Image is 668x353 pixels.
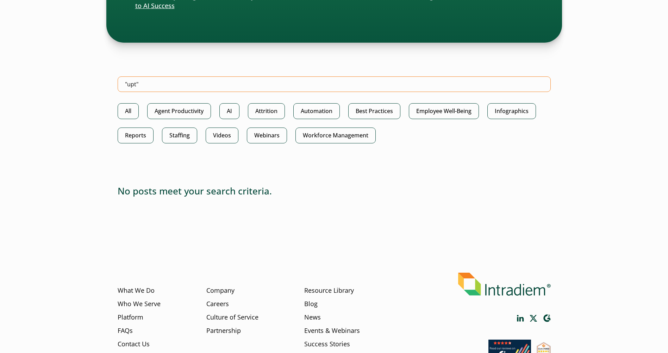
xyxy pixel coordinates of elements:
[304,313,321,322] a: News
[304,326,360,335] a: Events & Webinars
[118,128,154,143] a: Reports
[530,315,537,322] a: Link opens in a new window
[118,76,551,103] form: Search Intradiem
[118,186,551,197] h3: No posts meet your search criteria.
[409,103,479,119] a: Employee Well-Being
[304,340,350,349] a: Success Stories
[247,128,287,143] a: Webinars
[206,326,241,335] a: Partnership
[543,314,551,322] a: Link opens in a new window
[304,299,318,309] a: Blog
[118,340,150,349] a: Contact Us
[248,103,285,119] a: Attrition
[295,128,376,143] a: Workforce Management
[487,103,536,119] a: Infographics
[206,299,229,309] a: Careers
[348,103,400,119] a: Best Practices
[206,313,258,322] a: Culture of Service
[206,286,235,295] a: Company
[118,313,143,322] a: Platform
[293,103,340,119] a: Automation
[118,299,161,309] a: Who We Serve
[118,103,139,119] a: All
[517,315,524,322] a: Link opens in a new window
[118,286,155,295] a: What We Do
[147,103,211,119] a: Agent Productivity
[118,326,133,335] a: FAQs
[162,128,197,143] a: Staffing
[206,128,238,143] a: Videos
[458,273,551,296] img: Intradiem
[118,76,551,92] input: Search
[219,103,239,119] a: AI
[304,286,354,295] a: Resource Library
